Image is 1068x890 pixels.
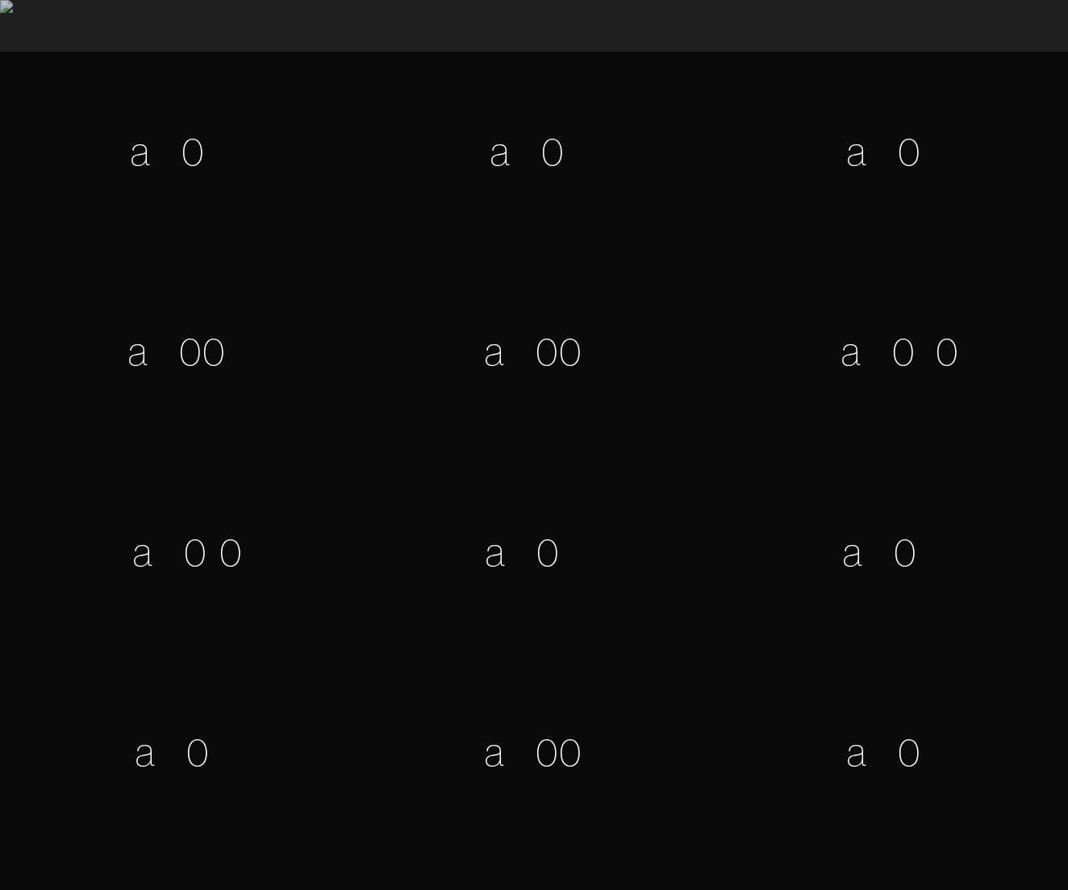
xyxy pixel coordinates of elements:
[898,123,921,181] span: 0
[465,523,486,581] span: c
[108,322,128,381] span: c
[559,723,582,781] span: 0
[577,123,598,181] span: 3
[827,123,847,181] span: c
[937,523,957,581] span: 2
[847,723,867,781] span: a
[511,123,541,181] span: m
[580,523,602,581] span: 4
[219,523,243,581] span: 0
[541,123,565,181] span: 0
[225,123,246,181] span: 3
[181,123,205,181] span: 0
[941,123,953,181] span: 1
[113,523,133,581] span: c
[222,723,241,781] span: 7
[148,322,179,381] span: m
[128,322,148,381] span: a
[184,523,207,581] span: 0
[186,723,210,781] span: 0
[490,123,511,181] span: a
[936,322,959,381] span: 0
[465,322,485,381] span: c
[485,723,505,781] span: a
[536,322,559,381] span: 0
[917,523,937,581] span: 2
[823,523,843,581] span: c
[898,723,921,781] span: 0
[821,322,841,381] span: c
[506,523,536,581] span: m
[921,123,941,181] span: 2
[205,123,225,181] span: 2
[921,723,933,781] span: 1
[111,123,131,181] span: c
[179,322,202,381] span: 0
[867,723,898,781] span: m
[559,322,582,381] span: 0
[867,123,898,181] span: m
[861,322,892,381] span: m
[131,123,151,181] span: a
[560,523,580,581] span: 2
[153,523,184,581] span: m
[536,523,560,581] span: 0
[536,723,559,781] span: 0
[843,523,863,581] span: a
[916,322,936,381] span: 2
[207,523,219,581] span: 1
[115,723,136,781] span: c
[505,322,536,381] span: m
[486,523,506,581] span: a
[565,123,577,181] span: 1
[485,322,505,381] span: a
[136,723,156,781] span: a
[133,523,153,581] span: a
[841,322,861,381] span: a
[847,123,867,181] span: a
[226,322,248,381] span: 9
[827,723,847,781] span: c
[892,322,916,381] span: 0
[470,123,490,181] span: c
[156,723,186,781] span: m
[582,322,603,381] span: 5
[894,523,917,581] span: 0
[465,723,485,781] span: c
[151,123,181,181] span: m
[863,523,894,581] span: m
[933,723,953,781] span: 2
[202,322,226,381] span: 0
[505,723,536,781] span: m
[582,723,603,781] span: 2
[210,723,222,781] span: 1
